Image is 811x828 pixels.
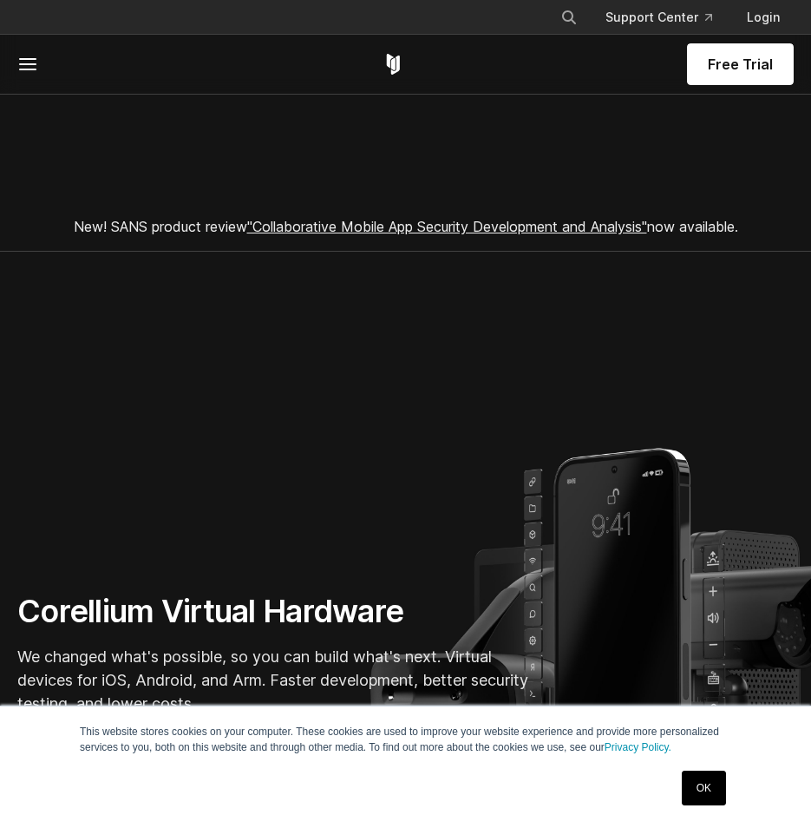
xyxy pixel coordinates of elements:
h1: Corellium Virtual Hardware [17,592,538,631]
p: We changed what's possible, so you can build what's next. Virtual devices for iOS, Android, and A... [17,645,538,715]
a: Corellium Home [383,54,404,75]
span: New! SANS product review now available. [74,218,738,235]
div: Navigation Menu [546,2,794,33]
a: Privacy Policy. [605,741,671,753]
a: Support Center [592,2,726,33]
span: Free Trial [708,54,773,75]
p: This website stores cookies on your computer. These cookies are used to improve your website expe... [80,724,731,755]
button: Search [553,2,585,33]
a: OK [682,771,726,805]
a: "Collaborative Mobile App Security Development and Analysis" [247,218,647,235]
a: Free Trial [687,43,794,85]
a: Login [733,2,794,33]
